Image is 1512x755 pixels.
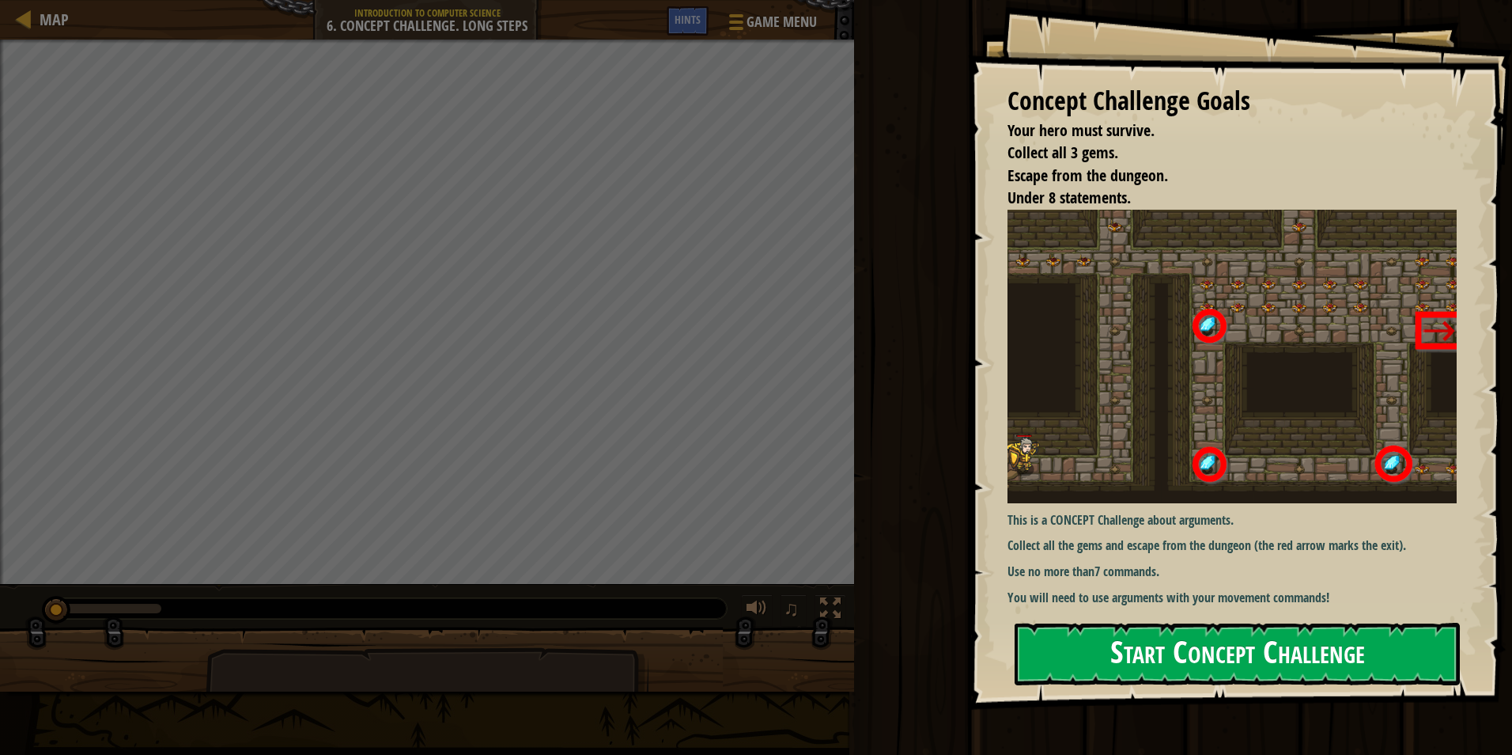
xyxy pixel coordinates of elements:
[40,9,69,30] span: Map
[675,12,701,27] span: Hints
[1007,563,1469,581] p: Use no more than .
[741,594,773,627] button: Adjust volume
[988,120,1453,142] li: Your hero must survive.
[1007,511,1469,529] p: This is a CONCEPT Challenge about arguments.
[716,6,826,44] button: Game Menu
[781,594,807,627] button: ♫
[1007,165,1168,186] span: Escape from the dungeon.
[988,187,1453,210] li: Under 8 statements.
[1007,142,1118,163] span: Collect all 3 gems.
[988,142,1453,165] li: Collect all 3 gems.
[1015,623,1460,685] button: Start Concept Challenge
[747,12,817,32] span: Game Menu
[32,9,69,30] a: Map
[1007,120,1155,141] span: Your hero must survive.
[784,597,799,620] span: ♫
[1007,83,1457,120] div: Concept Challenge Goals
[1007,537,1469,555] p: Collect all the gems and escape from the dungeon (the red arrow marks the exit).
[1094,563,1156,580] strong: 7 commands
[815,594,846,627] button: Toggle fullscreen
[1007,210,1469,503] img: Asses2
[1007,187,1131,208] span: Under 8 statements.
[1007,589,1469,607] p: You will need to use arguments with your movement commands!
[988,165,1453,188] li: Escape from the dungeon.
